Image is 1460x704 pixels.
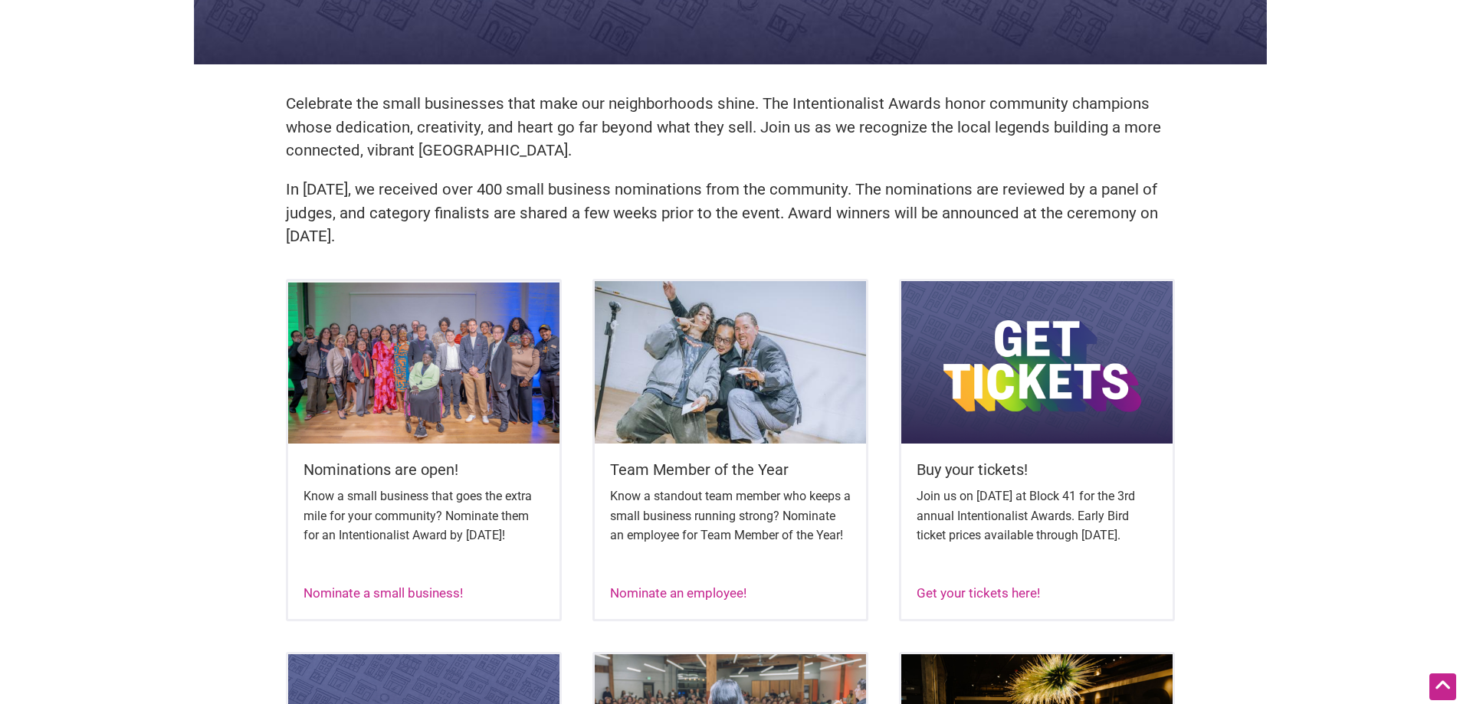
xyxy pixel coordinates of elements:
div: Scroll Back to Top [1429,673,1456,700]
a: Get your tickets here! [917,585,1040,601]
p: Know a small business that goes the extra mile for your community? Nominate them for an Intention... [303,486,544,545]
p: In [DATE], we received over 400 small business nominations from the community. The nominations ar... [286,178,1175,248]
h5: Buy your tickets! [917,459,1157,480]
p: Know a standout team member who keeps a small business running strong? Nominate an employee for T... [610,486,851,545]
p: Celebrate the small businesses that make our neighborhoods shine. The Intentionalist Awards honor... [286,92,1175,162]
a: Nominate an employee! [610,585,746,601]
h5: Team Member of the Year [610,459,851,480]
p: Join us on [DATE] at Block 41 for the 3rd annual Intentionalist Awards. Early Bird ticket prices ... [917,486,1157,545]
a: Nominate a small business! [303,585,463,601]
h5: Nominations are open! [303,459,544,480]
